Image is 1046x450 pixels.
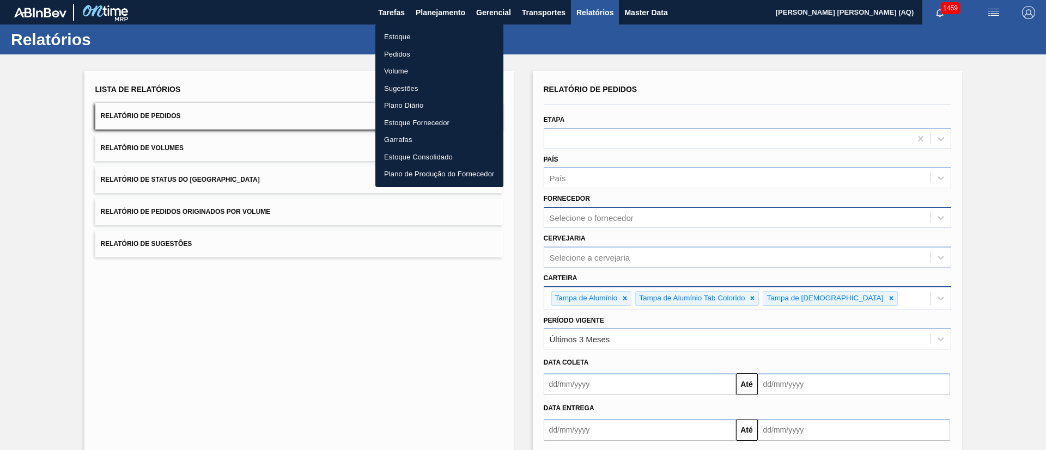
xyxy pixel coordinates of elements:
[375,165,503,183] a: Plano de Produção do Fornecedor
[375,97,503,114] a: Plano Diário
[375,131,503,149] a: Garrafas
[375,46,503,63] a: Pedidos
[375,149,503,166] a: Estoque Consolidado
[375,114,503,132] a: Estoque Fornecedor
[375,63,503,80] a: Volume
[375,28,503,46] a: Estoque
[375,80,503,97] a: Sugestões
